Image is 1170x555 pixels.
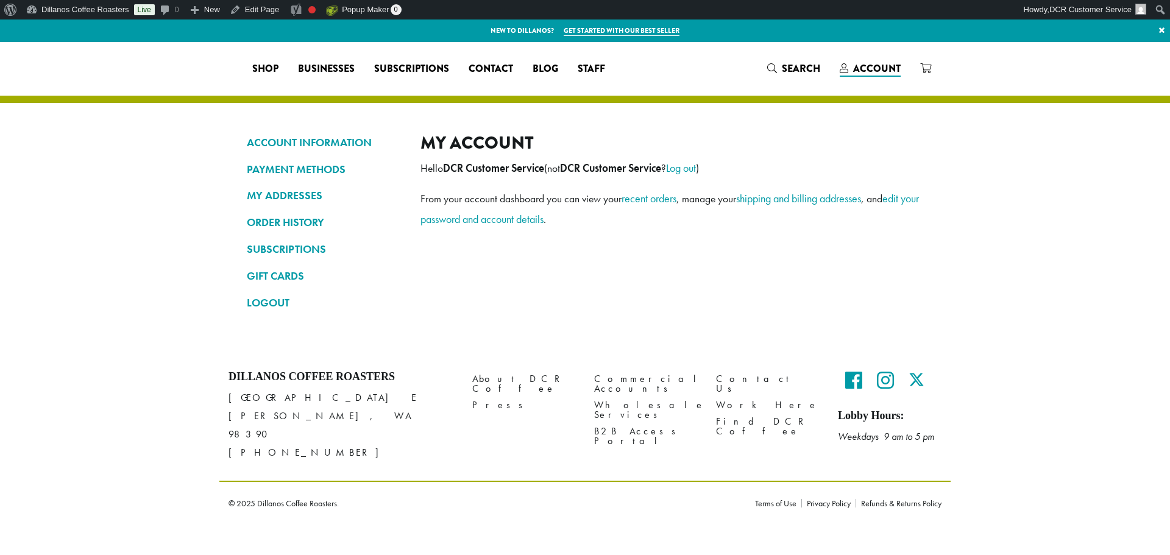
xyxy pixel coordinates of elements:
[229,499,737,507] p: © 2025 Dillanos Coffee Roasters.
[578,62,605,77] span: Staff
[443,161,544,175] strong: DCR Customer Service
[391,4,402,15] span: 0
[134,4,155,15] a: Live
[594,370,698,397] a: Commercial Accounts
[838,409,941,423] h5: Lobby Hours:
[594,397,698,423] a: Wholesale Services
[564,26,679,36] a: Get started with our best seller
[801,499,856,507] a: Privacy Policy
[853,62,901,76] span: Account
[469,62,513,77] span: Contact
[716,370,820,397] a: Contact Us
[247,132,402,323] nav: Account pages
[247,132,402,153] a: ACCOUNT INFORMATION
[716,414,820,440] a: Find DCR Coffee
[856,499,941,507] a: Refunds & Returns Policy
[420,188,923,230] p: From your account dashboard you can view your , manage your , and .
[229,389,454,462] p: [GEOGRAPHIC_DATA] E [PERSON_NAME], WA 98390 [PHONE_NUMBER]
[247,159,402,180] a: PAYMENT METHODS
[298,62,355,77] span: Businesses
[247,185,402,206] a: MY ADDRESSES
[374,62,449,77] span: Subscriptions
[229,370,454,384] h4: Dillanos Coffee Roasters
[420,158,923,179] p: Hello (not ? )
[782,62,820,76] span: Search
[757,58,830,79] a: Search
[1049,5,1132,14] span: DCR Customer Service
[594,423,698,450] a: B2B Access Portal
[736,191,861,205] a: shipping and billing addresses
[716,397,820,414] a: Work Here
[247,266,402,286] a: GIFT CARDS
[247,292,402,313] a: LOGOUT
[1154,19,1170,41] a: ×
[247,212,402,233] a: ORDER HISTORY
[755,499,801,507] a: Terms of Use
[568,59,615,79] a: Staff
[252,62,278,77] span: Shop
[308,6,316,13] div: Focus keyphrase not set
[666,161,696,175] a: Log out
[472,397,576,414] a: Press
[533,62,558,77] span: Blog
[838,430,934,443] em: Weekdays 9 am to 5 pm
[243,59,288,79] a: Shop
[560,161,661,175] strong: DCR Customer Service
[622,191,676,205] a: recent orders
[472,370,576,397] a: About DCR Coffee
[420,132,923,154] h2: My account
[247,239,402,260] a: SUBSCRIPTIONS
